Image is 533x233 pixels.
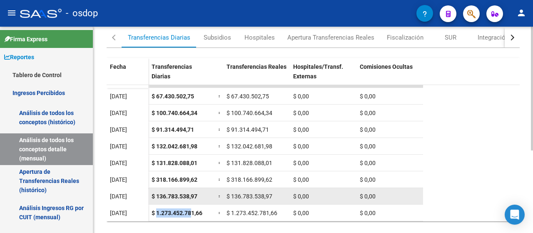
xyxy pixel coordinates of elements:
span: $ 318.166.899,62 [152,176,197,183]
span: $ 100.740.664,34 [227,110,272,116]
span: [DATE] [110,210,127,216]
datatable-header-cell: Hospitales/Transf. Externas [290,58,356,93]
span: $ 0,00 [360,160,376,166]
span: $ 67.430.502,75 [152,93,194,100]
span: [DATE] [110,126,127,133]
span: [DATE] [110,176,127,183]
span: $ 0,00 [293,93,309,100]
span: Transferencias Reales [227,63,286,70]
span: $ 0,00 [360,93,376,100]
span: Fecha [110,63,126,70]
span: = [218,193,222,200]
datatable-header-cell: Comisiones Ocultas [356,58,423,93]
span: = [218,93,222,100]
span: $ 131.828.088,01 [152,160,197,166]
span: $ 0,00 [293,176,309,183]
div: Open Intercom Messenger [505,205,525,225]
span: $ 67.430.502,75 [227,93,269,100]
span: $ 0,00 [360,210,376,216]
span: $ 0,00 [360,110,376,116]
div: Apertura Transferencias Reales [287,33,374,42]
span: $ 136.783.538,97 [227,193,272,200]
span: $ 131.828.088,01 [227,160,272,166]
span: $ 0,00 [293,193,309,200]
mat-icon: menu [7,8,17,18]
span: [DATE] [110,93,127,100]
span: Reportes [4,53,34,62]
div: Fiscalización [387,33,423,42]
span: - osdop [66,4,98,23]
mat-icon: person [516,8,526,18]
span: Hospitales/Transf. Externas [293,63,343,80]
span: $ 91.314.494,71 [227,126,269,133]
div: SUR [445,33,456,42]
span: = [218,126,222,133]
span: $ 100.740.664,34 [152,110,197,116]
span: Comisiones Ocultas [360,63,413,70]
span: $ 136.783.538,97 [152,193,197,200]
span: [DATE] [110,193,127,200]
span: [DATE] [110,160,127,166]
span: $ 0,00 [293,143,309,150]
span: $ 0,00 [293,110,309,116]
div: Subsidios [204,33,231,42]
span: $ 0,00 [293,126,309,133]
span: $ 132.042.681,98 [227,143,272,150]
span: = [218,110,222,116]
div: Transferencias Diarias [128,33,190,42]
span: Transferencias Diarias [152,63,192,80]
span: $ 132.042.681,98 [152,143,197,150]
span: = [218,160,222,166]
datatable-header-cell: Transferencias Reales [223,58,290,93]
span: $ 1.273.452.781,66 [152,210,202,216]
span: $ 0,00 [360,193,376,200]
span: Firma Express [4,35,47,44]
div: Hospitales [244,33,275,42]
span: $ 1.273.452.781,66 [227,210,277,216]
datatable-header-cell: Transferencias Diarias [148,58,215,93]
span: $ 0,00 [293,210,309,216]
span: $ 0,00 [360,126,376,133]
span: [DATE] [110,143,127,150]
span: $ 0,00 [360,143,376,150]
span: = [218,143,222,150]
span: = [218,210,222,216]
div: Integración [478,33,509,42]
datatable-header-cell: Fecha [107,58,148,93]
span: [DATE] [110,110,127,116]
span: $ 0,00 [360,176,376,183]
span: $ 0,00 [293,160,309,166]
span: $ 318.166.899,62 [227,176,272,183]
span: = [218,176,222,183]
span: $ 91.314.494,71 [152,126,194,133]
